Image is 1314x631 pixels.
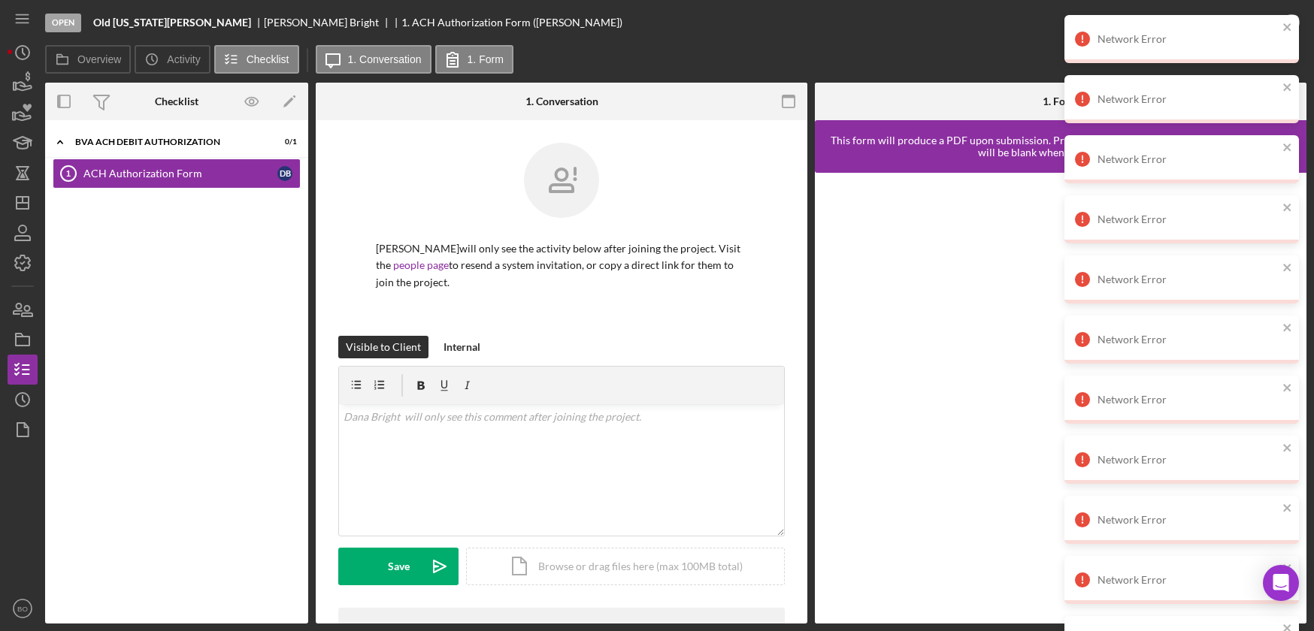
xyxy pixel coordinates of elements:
[1282,201,1293,216] button: close
[1043,95,1079,107] div: 1. Form
[45,45,131,74] button: Overview
[1098,454,1278,466] div: Network Error
[1200,8,1273,38] div: Mark Complete
[77,53,121,65] label: Overview
[1263,565,1299,601] div: Open Intercom Messenger
[1282,21,1293,35] button: close
[435,45,513,74] button: 1. Form
[75,137,259,146] div: BVA ACH Debit Authorization
[436,336,488,358] button: Internal
[1098,574,1278,586] div: Network Error
[264,17,392,29] div: [PERSON_NAME] Bright
[1282,502,1293,516] button: close
[247,53,289,65] label: Checklist
[525,95,598,107] div: 1. Conversation
[338,336,428,358] button: Visible to Client
[444,336,480,358] div: Internal
[388,548,410,585] div: Save
[1185,8,1306,38] button: Mark Complete
[1098,153,1278,165] div: Network Error
[270,137,297,146] div: 0 / 1
[468,53,504,65] label: 1. Form
[53,159,301,189] a: 1ACH Authorization FormDB
[393,258,449,271] a: people page
[822,134,1306,159] div: This form will produce a PDF upon submission. Profile data will pre-fill, if applicable, and othe...
[1098,33,1278,45] div: Network Error
[376,240,747,291] p: [PERSON_NAME] will only see the activity below after joining the project. Visit the to resend a s...
[1098,273,1278,285] div: Network Error
[1098,514,1278,526] div: Network Error
[1282,81,1293,95] button: close
[1282,261,1293,276] button: close
[338,548,459,585] button: Save
[155,95,198,107] div: Checklist
[1282,442,1293,456] button: close
[1098,213,1278,225] div: Network Error
[66,169,71,178] tspan: 1
[83,168,277,180] div: ACH Authorization Form
[346,336,421,358] div: Visible to Client
[1098,334,1278,346] div: Network Error
[167,53,200,65] label: Activity
[830,188,1293,608] iframe: Lenderfit form
[135,45,210,74] button: Activity
[277,166,292,181] div: D B
[1282,322,1293,336] button: close
[45,14,81,32] div: Open
[1098,394,1278,406] div: Network Error
[348,53,422,65] label: 1. Conversation
[93,17,251,29] b: Old [US_STATE][PERSON_NAME]
[17,605,28,613] text: BO
[316,45,431,74] button: 1. Conversation
[8,593,38,623] button: BO
[1282,382,1293,396] button: close
[401,17,622,29] div: 1. ACH Authorization Form ([PERSON_NAME])
[1282,141,1293,155] button: close
[1098,93,1278,105] div: Network Error
[214,45,299,74] button: Checklist
[1282,562,1293,576] button: close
